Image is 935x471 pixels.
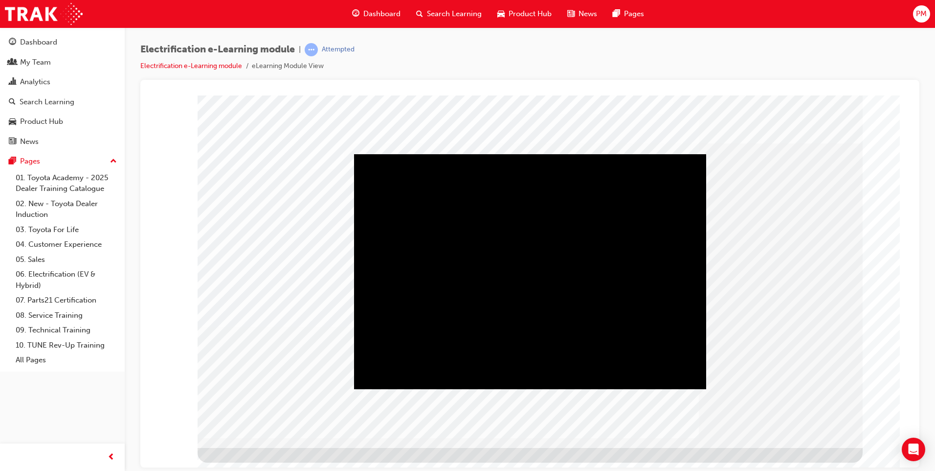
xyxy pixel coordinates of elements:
span: news-icon [9,138,16,146]
div: Analytics [20,76,50,88]
span: PM [916,8,927,20]
span: News [579,8,597,20]
div: Product Hub [20,116,63,127]
span: learningRecordVerb_ATTEMPT-icon [305,43,318,56]
a: news-iconNews [559,4,605,24]
span: pages-icon [613,8,620,20]
span: pages-icon [9,157,16,166]
a: guage-iconDashboard [344,4,408,24]
div: Pages [20,156,40,167]
span: Pages [624,8,644,20]
span: guage-icon [352,8,359,20]
a: 09. Technical Training [12,323,121,338]
a: Analytics [4,73,121,91]
span: car-icon [497,8,505,20]
a: 07. Parts21 Certification [12,293,121,308]
a: 02. New - Toyota Dealer Induction [12,196,121,222]
div: Search Learning [20,96,74,108]
button: PM [913,5,930,23]
a: pages-iconPages [605,4,652,24]
a: My Team [4,53,121,71]
a: search-iconSearch Learning [408,4,490,24]
span: | [299,44,301,55]
a: Dashboard [4,33,121,51]
button: Pages [4,152,121,170]
a: Electrification e-Learning module [140,62,242,70]
span: news-icon [567,8,575,20]
button: DashboardMy TeamAnalyticsSearch LearningProduct HubNews [4,31,121,152]
div: Video [206,59,558,294]
a: 03. Toyota For Life [12,222,121,237]
span: Product Hub [509,8,552,20]
a: All Pages [12,353,121,368]
span: prev-icon [108,451,115,464]
a: 06. Electrification (EV & Hybrid) [12,267,121,293]
span: Dashboard [363,8,401,20]
img: Trak [5,3,83,25]
a: Search Learning [4,93,121,111]
span: search-icon [416,8,423,20]
a: car-iconProduct Hub [490,4,559,24]
li: eLearning Module View [252,61,324,72]
span: Electrification e-Learning module [140,44,295,55]
span: people-icon [9,58,16,67]
a: News [4,133,121,151]
div: Attempted [322,45,355,54]
span: guage-icon [9,38,16,47]
span: up-icon [110,155,117,168]
a: Product Hub [4,113,121,131]
div: News [20,136,39,147]
a: 04. Customer Experience [12,237,121,252]
span: search-icon [9,98,16,107]
span: chart-icon [9,78,16,87]
div: My Team [20,57,51,68]
div: Dashboard [20,37,57,48]
span: car-icon [9,118,16,126]
a: 05. Sales [12,252,121,267]
span: Search Learning [427,8,482,20]
a: 08. Service Training [12,308,121,323]
a: 10. TUNE Rev-Up Training [12,338,121,353]
a: 01. Toyota Academy - 2025 Dealer Training Catalogue [12,170,121,196]
div: Open Intercom Messenger [902,438,925,461]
